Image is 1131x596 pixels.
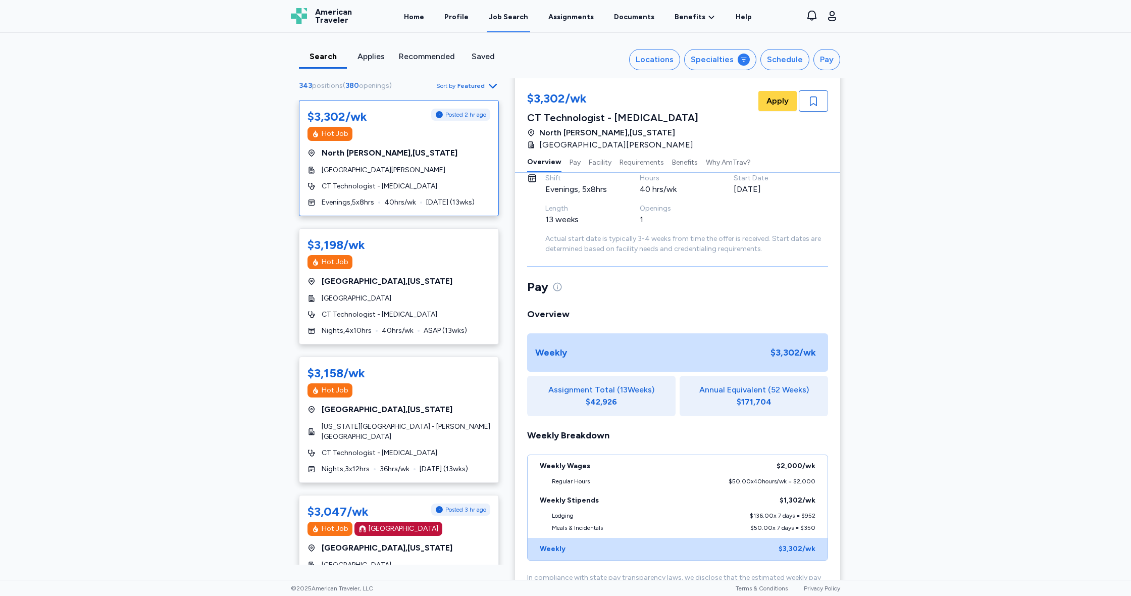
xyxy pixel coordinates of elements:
span: Assignment Total [548,384,615,396]
div: ( ) [299,81,396,91]
span: Benefits [675,12,705,22]
div: 1 [640,214,710,226]
button: Requirements [620,151,664,172]
span: CT Technologist - [MEDICAL_DATA] [322,448,437,458]
div: $3,302/wk [307,109,367,125]
div: Weekly Breakdown [527,428,828,442]
button: Pay [570,151,581,172]
span: American Traveler [315,8,352,24]
span: © 2025 American Traveler, LLC [291,584,373,592]
span: Apply [766,95,789,107]
div: $2,000 /wk [777,461,815,471]
div: $3,302 /wk [766,341,820,364]
span: [GEOGRAPHIC_DATA][PERSON_NAME] [539,139,693,151]
span: [GEOGRAPHIC_DATA][PERSON_NAME] [322,165,445,175]
span: [GEOGRAPHIC_DATA] , [US_STATE] [322,542,452,554]
div: Evenings, 5x8hrs [545,183,615,195]
div: Lodging [552,512,574,520]
div: Schedule [767,54,803,66]
div: Overview [527,307,828,321]
div: [GEOGRAPHIC_DATA] [369,524,438,534]
div: Job Search [489,12,528,22]
span: 40 hrs/wk [384,197,416,208]
div: $3,047/wk [307,504,369,520]
span: [DATE] ( 13 wks) [426,197,475,208]
span: CT Technologist - [MEDICAL_DATA] [322,310,437,320]
span: [GEOGRAPHIC_DATA] [322,560,391,570]
div: Weekly Wages [540,461,590,471]
span: ASAP ( 13 wks) [424,326,467,336]
button: Facility [589,151,611,172]
div: Hot Job [322,385,348,395]
div: Start Date [734,173,804,183]
span: Nights , 4 x 10 hrs [322,326,372,336]
div: $1,302 /wk [780,495,815,506]
span: Nights , 3 x 12 hrs [322,464,370,474]
span: [GEOGRAPHIC_DATA] [322,293,391,304]
button: Pay [813,49,840,70]
span: Featured [457,82,485,90]
div: 40 hrs/wk [640,183,710,195]
button: Sort byFeatured [436,80,499,92]
span: ( 13 Weeks) [617,384,654,396]
div: Actual start date is typically 3-4 weeks from time the offer is received. Start dates are determi... [545,234,828,254]
div: Applies [351,51,391,63]
div: Search [303,51,343,63]
div: Hot Job [322,129,348,139]
div: $171,704 [737,396,772,408]
div: $136.00 x 7 days = $952 [750,512,815,520]
a: Benefits [675,12,715,22]
span: 343 [299,81,312,90]
span: CT Technologist - [MEDICAL_DATA] [322,181,437,191]
div: $50.00 x 7 days = $350 [750,524,815,532]
span: [GEOGRAPHIC_DATA] , [US_STATE] [322,404,452,416]
span: North [PERSON_NAME] , [US_STATE] [539,127,675,139]
span: 380 [345,81,359,90]
div: Hot Job [322,257,348,267]
div: Hot Job [322,524,348,534]
span: Annual Equivalent [699,384,766,396]
div: Pay [820,54,834,66]
div: Specialties [691,54,734,66]
button: Benefits [672,151,698,172]
div: $3,198/wk [307,237,365,253]
div: Locations [636,54,674,66]
div: Saved [463,51,503,63]
div: CT Technologist - [MEDICAL_DATA] [527,111,699,125]
div: 13 weeks [545,214,615,226]
div: Recommended [399,51,455,63]
div: $42,926 [586,396,617,408]
a: Terms & Conditions [736,585,788,592]
div: $50.00 x 40 hours/wk = $2,000 [729,477,815,485]
div: $3,302/wk [527,90,699,109]
button: Locations [629,49,680,70]
div: $3,158/wk [307,365,365,381]
div: Shift [545,173,615,183]
span: positions [312,81,343,90]
a: Privacy Policy [804,585,840,592]
span: [DATE] ( 13 wks) [420,464,468,474]
span: Posted 2 hr ago [445,111,486,119]
span: 40 hrs/wk [382,326,414,336]
button: Why AmTrav? [706,151,751,172]
div: Meals & Incidentals [552,524,603,532]
span: openings [359,81,389,90]
span: Pay [527,279,548,295]
span: (52 Weeks) [768,384,809,396]
button: Apply [758,91,797,111]
div: Hours [640,173,710,183]
button: Specialties [684,49,756,70]
span: Evenings , 5 x 8 hrs [322,197,374,208]
span: Posted 3 hr ago [445,506,486,514]
div: $3,302 /wk [779,544,815,554]
img: Logo [291,8,307,24]
span: North [PERSON_NAME] , [US_STATE] [322,147,457,159]
span: [GEOGRAPHIC_DATA] , [US_STATE] [322,275,452,287]
span: [US_STATE][GEOGRAPHIC_DATA] - [PERSON_NAME][GEOGRAPHIC_DATA] [322,422,490,442]
div: Regular Hours [552,477,590,485]
div: Openings [640,204,710,214]
div: [DATE] [734,183,804,195]
button: Schedule [760,49,809,70]
div: Length [545,204,615,214]
a: Job Search [487,1,530,32]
